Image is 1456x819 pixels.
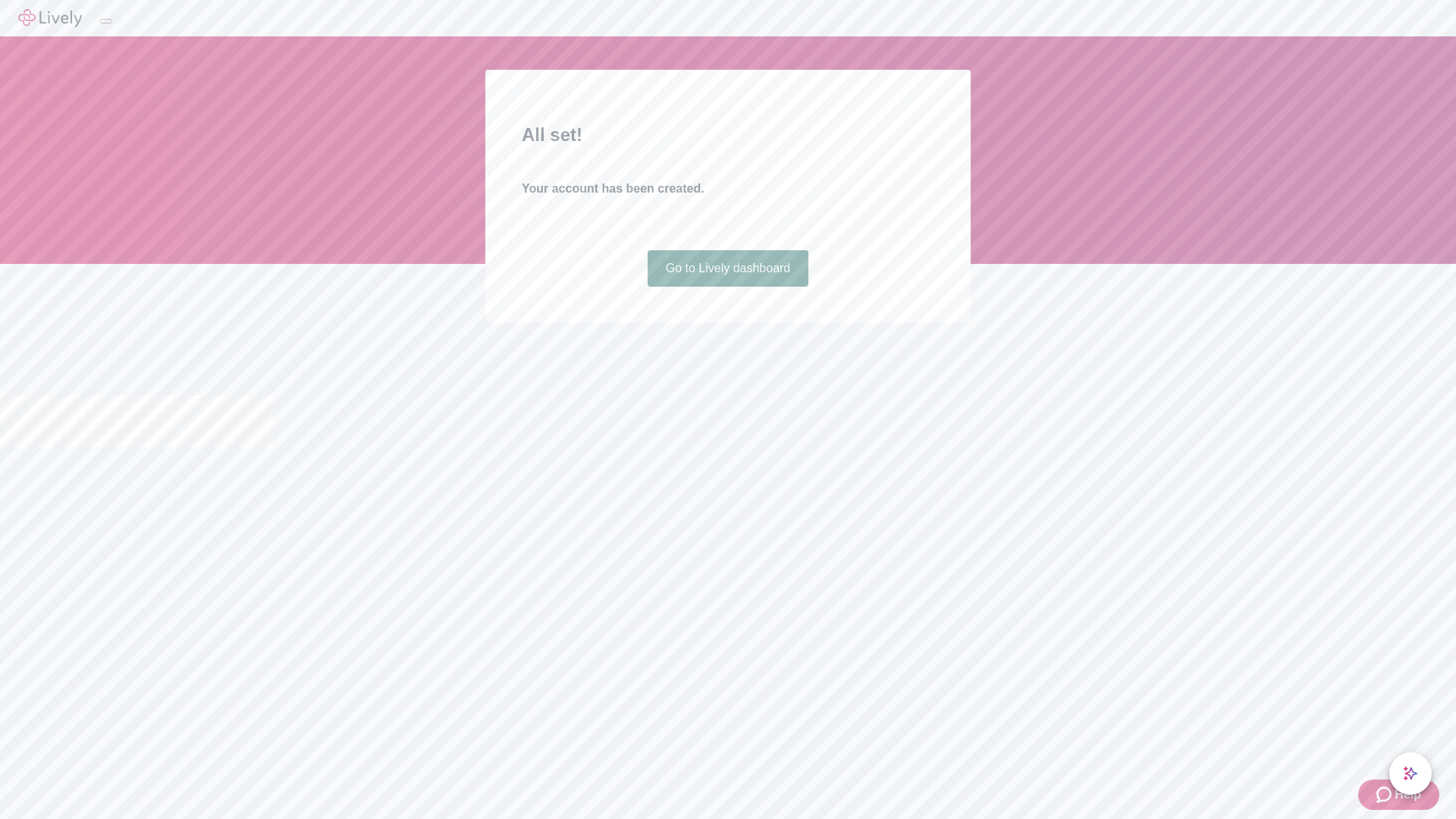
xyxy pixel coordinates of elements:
[1358,780,1439,810] button: Zendesk support iconHelp
[100,19,112,24] button: Log out
[522,180,934,198] h4: Your account has been created.
[648,250,809,287] a: Go to Lively dashboard
[18,9,82,27] img: Lively
[1395,786,1421,804] span: Help
[1403,766,1418,781] svg: Lively AI Assistant
[1376,786,1395,804] svg: Zendesk support icon
[1389,752,1432,795] button: chat
[522,121,934,149] h2: All set!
